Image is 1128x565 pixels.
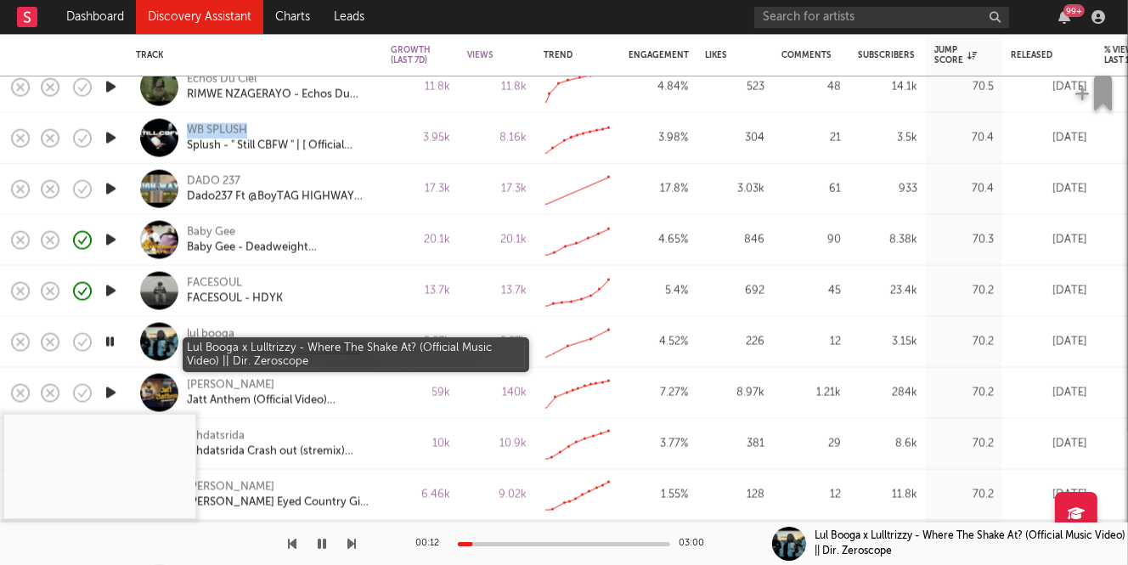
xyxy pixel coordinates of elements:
div: 140k [467,382,527,403]
div: 00:12 [415,534,449,554]
a: DADO 237 [187,173,240,189]
a: [PERSON_NAME] [187,377,274,393]
div: [DATE] [1011,229,1087,250]
a: lul booga [187,326,234,342]
div: 8.97k [705,382,764,403]
div: 13.7k [467,280,527,301]
iframe: Lul Booga x Lulltrizzy - Where The Shake At? (Official Music Video) || Dir. Zeroscope [4,415,195,518]
div: Dado237 Ft @BoyTAG HIGHWAY Remix (official music video) [187,189,369,204]
div: 933 [858,178,917,199]
div: 11.8k [467,76,527,97]
div: [DATE] [1011,127,1087,148]
div: Jump Score [934,45,977,65]
div: 128 [705,484,764,505]
div: 5.4 % [629,280,688,301]
div: 9.02k [467,484,527,505]
div: 8.38k [858,229,917,250]
a: Ohdatsrida [187,428,245,444]
div: 8.6k [858,433,917,454]
div: 90 [781,229,841,250]
div: 13.7k [391,280,450,301]
div: 3.98 % [629,127,688,148]
div: 4.84 % [629,76,688,97]
div: 59k [391,382,450,403]
div: 1.55 % [629,484,688,505]
div: 70.2 [934,382,994,403]
div: [DATE] [1011,76,1087,97]
div: Likes [705,50,739,60]
a: FACESOUL - HDYK [187,291,283,306]
div: 304 [705,127,764,148]
div: 70.4 [934,127,994,148]
div: 1.21k [781,382,841,403]
div: 5.27k [391,331,450,352]
button: 99+ [1058,10,1070,24]
div: 3.5k [858,127,917,148]
div: 3.15k [858,331,917,352]
div: Comments [781,50,832,60]
div: 3.77 % [629,433,688,454]
a: Splush - " Still CBFW " | [ Official Video ] [187,138,369,153]
div: 12 [781,331,841,352]
a: Baby Gee [187,224,235,240]
div: [PERSON_NAME] Eyed Country Girl (Official Music Video) [187,494,369,510]
div: 61 [781,178,841,199]
div: 70.2 [934,280,994,301]
div: 20.1k [391,229,450,250]
div: 5.27k [467,331,527,352]
div: 6.46k [391,484,450,505]
div: 70.3 [934,229,994,250]
div: Lul Booga x Lulltrizzy - Where The Shake At? (Official Music Video) || Dir. Zeroscope [815,528,1128,559]
div: 70.2 [934,331,994,352]
div: 03:00 [679,534,713,554]
input: Search for artists [754,7,1009,28]
a: Ohdatsrida Crash out (stremix) video shot by: @northendofficial [187,444,369,459]
div: 70.4 [934,178,994,199]
a: RIMWE NZAGERAYO - Echos Du Ciel (Official Video) [187,87,369,102]
div: Lul Booga x Lulltrizzy - Where The Shake At? (Official Music Video) || Dir. Zeroscope [187,342,369,357]
div: 226 [705,331,764,352]
a: Baby Gee - Deadweight [PERSON_NAME] (Music Video) ([PERSON_NAME] Diss) [187,240,369,255]
div: Jatt Anthem (Official Video) [PERSON_NAME] | New Punjabi Song 2025 [187,393,369,408]
div: 4.52 % [629,331,688,352]
div: 70.2 [934,484,994,505]
div: 3.03k [705,178,764,199]
div: Released [1011,50,1062,60]
a: [PERSON_NAME] [187,479,274,494]
div: 10.9k [467,433,527,454]
div: 23.4k [858,280,917,301]
div: [DATE] [1011,331,1087,352]
div: 3.95k [391,127,450,148]
div: 70.2 [934,433,994,454]
div: Growth (last 7d) [391,45,431,65]
a: FACESOUL [187,275,242,291]
div: [DATE] [1011,280,1087,301]
div: 17.8 % [629,178,688,199]
div: 4.65 % [629,229,688,250]
div: 8.16k [467,127,527,148]
a: WB SPLUSH [187,122,247,138]
div: 7.27 % [629,382,688,403]
div: 21 [781,127,841,148]
div: 523 [705,76,764,97]
div: 846 [705,229,764,250]
div: 692 [705,280,764,301]
div: 11.8k [858,484,917,505]
div: Trend [544,50,603,60]
div: 29 [781,433,841,454]
div: [DATE] [1011,382,1087,403]
div: 11.8k [391,76,450,97]
div: 45 [781,280,841,301]
div: 14.1k [858,76,917,97]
